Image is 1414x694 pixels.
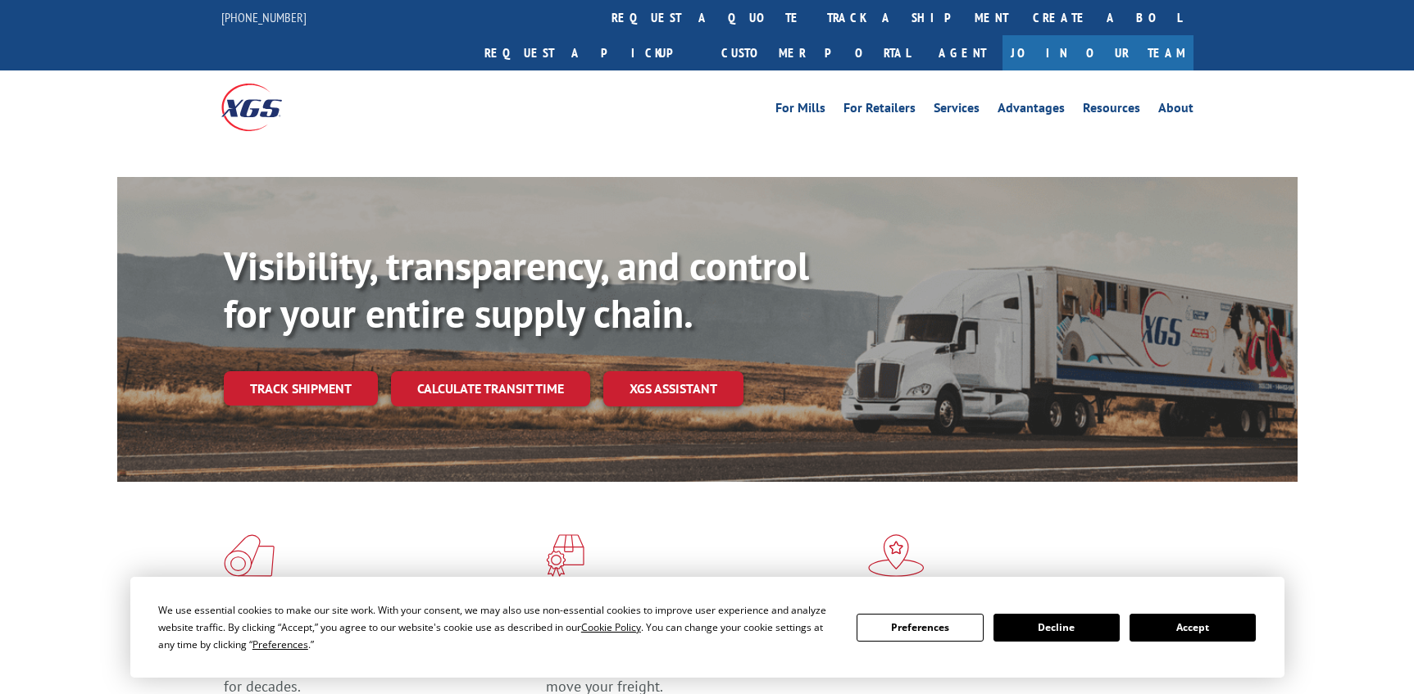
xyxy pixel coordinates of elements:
a: Agent [922,35,1003,70]
img: xgs-icon-focused-on-flooring-red [546,534,584,577]
a: [PHONE_NUMBER] [221,9,307,25]
a: For Mills [775,102,825,120]
img: xgs-icon-flagship-distribution-model-red [868,534,925,577]
div: Cookie Consent Prompt [130,577,1284,678]
a: Request a pickup [472,35,709,70]
a: Track shipment [224,371,378,406]
a: Services [934,102,980,120]
b: Visibility, transparency, and control for your entire supply chain. [224,240,809,338]
a: Calculate transit time [391,371,590,406]
a: Advantages [998,102,1065,120]
a: For Retailers [843,102,916,120]
a: Customer Portal [709,35,922,70]
div: We use essential cookies to make our site work. With your consent, we may also use non-essential ... [158,601,837,653]
img: xgs-icon-total-supply-chain-intelligence-red [224,534,275,577]
span: Preferences [252,637,308,651]
a: XGS ASSISTANT [603,371,743,406]
span: Cookie Policy [581,620,641,634]
a: Resources [1083,102,1140,120]
button: Accept [1130,614,1256,642]
a: About [1158,102,1193,120]
button: Decline [993,614,1120,642]
a: Join Our Team [1003,35,1193,70]
button: Preferences [857,614,983,642]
